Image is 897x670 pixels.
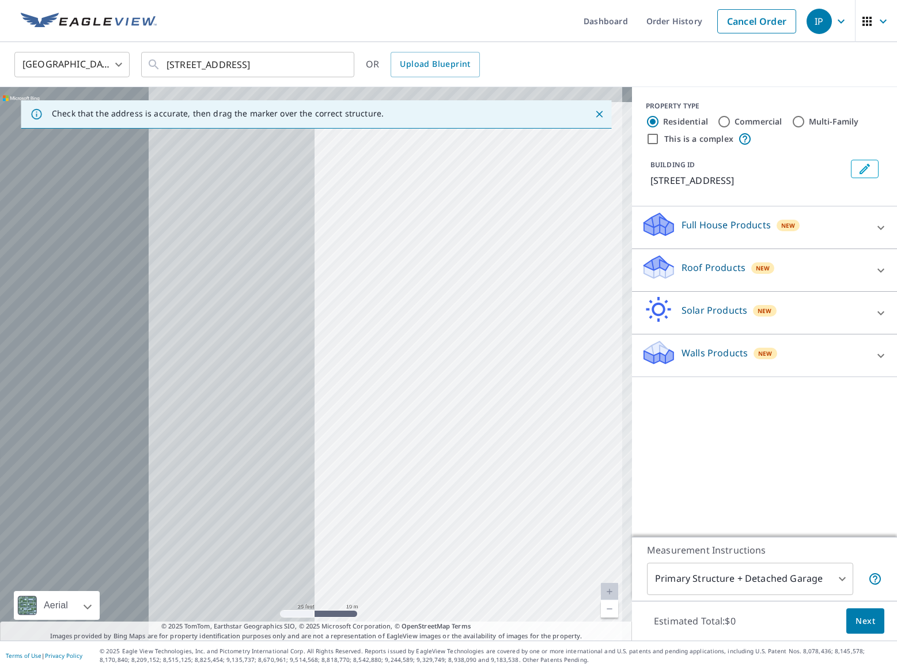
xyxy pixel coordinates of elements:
[641,211,888,244] div: Full House ProductsNew
[646,101,883,111] div: PROPERTY TYPE
[735,116,782,127] label: Commercial
[40,591,71,620] div: Aerial
[807,9,832,34] div: IP
[758,349,773,358] span: New
[846,608,884,634] button: Next
[52,108,384,119] p: Check that the address is accurate, then drag the marker over the correct structure.
[6,652,41,660] a: Terms of Use
[682,261,745,274] p: Roof Products
[641,339,888,372] div: Walls ProductsNew
[650,174,846,187] p: [STREET_ADDRESS]
[663,116,708,127] label: Residential
[161,622,471,631] span: © 2025 TomTom, Earthstar Geographics SIO, © 2025 Microsoft Corporation, ©
[14,48,130,81] div: [GEOGRAPHIC_DATA]
[717,9,796,33] a: Cancel Order
[391,52,479,77] a: Upload Blueprint
[601,600,618,618] a: Current Level 20, Zoom Out
[641,254,888,287] div: Roof ProductsNew
[400,57,470,71] span: Upload Blueprint
[166,48,331,81] input: Search by address or latitude-longitude
[6,652,82,659] p: |
[366,52,480,77] div: OR
[856,614,875,628] span: Next
[650,160,695,170] p: BUILDING ID
[641,296,888,329] div: Solar ProductsNew
[682,218,771,232] p: Full House Products
[868,572,882,586] span: Your report will include the primary structure and a detached garage if one exists.
[402,622,450,630] a: OpenStreetMap
[45,652,82,660] a: Privacy Policy
[601,583,618,600] a: Current Level 20, Zoom In Disabled
[781,221,796,230] span: New
[21,13,157,30] img: EV Logo
[682,346,748,360] p: Walls Products
[647,563,853,595] div: Primary Structure + Detached Garage
[647,543,882,557] p: Measurement Instructions
[809,116,859,127] label: Multi-Family
[100,647,891,664] p: © 2025 Eagle View Technologies, Inc. and Pictometry International Corp. All Rights Reserved. Repo...
[664,133,733,145] label: This is a complex
[452,622,471,630] a: Terms
[592,107,607,122] button: Close
[682,303,747,317] p: Solar Products
[851,160,879,178] button: Edit building 1
[645,608,745,634] p: Estimated Total: $0
[756,264,770,273] span: New
[14,591,100,620] div: Aerial
[758,306,772,315] span: New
